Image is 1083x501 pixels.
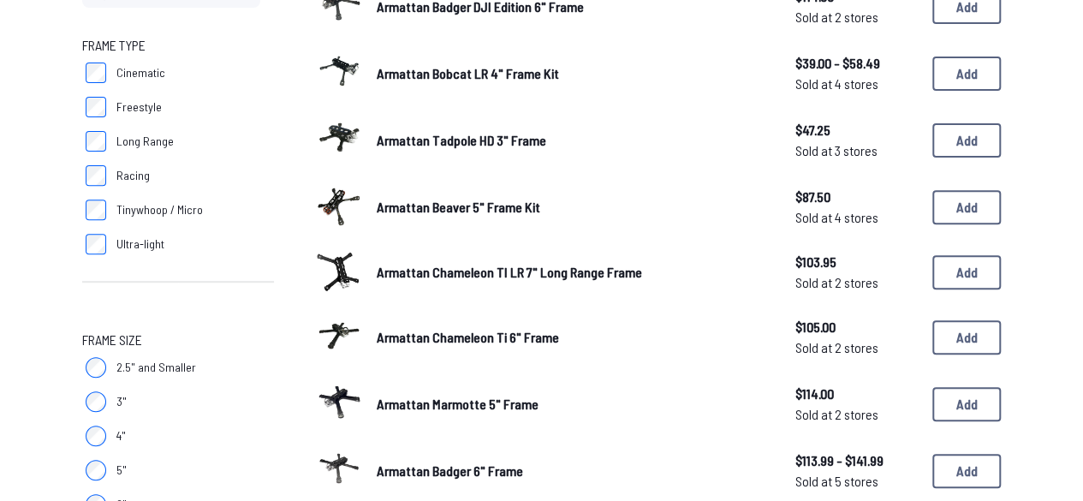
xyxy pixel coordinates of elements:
[795,384,919,404] span: $114.00
[377,394,768,415] a: Armattan Marmotte 5" Frame
[795,74,919,94] span: Sold at 4 stores
[795,471,919,492] span: Sold at 5 stores
[315,311,363,364] a: image
[116,462,127,479] span: 5"
[795,272,919,293] span: Sold at 2 stores
[932,57,1001,91] button: Add
[86,391,106,412] input: 3"
[377,462,523,479] span: Armattan Badger 6" Frame
[86,200,106,220] input: Tinywhoop / Micro
[795,187,919,207] span: $87.50
[116,393,127,410] span: 3"
[315,444,363,492] img: image
[315,251,363,292] img: image
[82,35,146,56] span: Frame Type
[932,190,1001,224] button: Add
[315,378,363,426] img: image
[116,64,165,81] span: Cinematic
[86,234,106,254] input: Ultra-light
[116,167,150,184] span: Racing
[795,252,919,272] span: $103.95
[86,357,106,378] input: 2.5" and Smaller
[86,97,106,117] input: Freestyle
[795,140,919,161] span: Sold at 3 stores
[932,123,1001,158] button: Add
[315,181,363,229] img: image
[377,396,539,412] span: Armattan Marmotte 5" Frame
[116,98,162,116] span: Freestyle
[315,114,363,162] img: image
[116,427,126,444] span: 4"
[795,317,919,337] span: $105.00
[795,53,919,74] span: $39.00 - $58.49
[795,337,919,358] span: Sold at 2 stores
[315,378,363,431] a: image
[315,311,363,359] img: image
[932,320,1001,355] button: Add
[795,404,919,425] span: Sold at 2 stores
[377,63,768,84] a: Armattan Bobcat LR 4" Frame Kit
[86,165,106,186] input: Racing
[82,330,142,350] span: Frame Size
[116,359,196,376] span: 2.5" and Smaller
[377,262,768,283] a: Armattan Chameleon TI LR 7" Long Range Frame
[377,199,540,215] span: Armattan Beaver 5" Frame Kit
[932,255,1001,289] button: Add
[86,63,106,83] input: Cinematic
[795,120,919,140] span: $47.25
[377,327,768,348] a: Armattan Chameleon Ti 6" Frame
[116,133,174,150] span: Long Range
[795,7,919,27] span: Sold at 2 stores
[315,47,363,100] a: image
[315,47,363,95] img: image
[377,132,546,148] span: Armattan Tadpole HD 3" Frame
[377,130,768,151] a: Armattan Tadpole HD 3" Frame
[932,387,1001,421] button: Add
[795,207,919,228] span: Sold at 4 stores
[116,236,164,253] span: Ultra-light
[932,454,1001,488] button: Add
[795,450,919,471] span: $113.99 - $141.99
[116,201,203,218] span: Tinywhoop / Micro
[86,426,106,446] input: 4"
[86,460,106,480] input: 5"
[315,181,363,234] a: image
[377,264,642,280] span: Armattan Chameleon TI LR 7" Long Range Frame
[315,248,363,297] a: image
[315,444,363,498] a: image
[315,114,363,167] a: image
[377,65,559,81] span: Armattan Bobcat LR 4" Frame Kit
[377,329,559,345] span: Armattan Chameleon Ti 6" Frame
[377,197,768,218] a: Armattan Beaver 5" Frame Kit
[86,131,106,152] input: Long Range
[377,461,768,481] a: Armattan Badger 6" Frame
